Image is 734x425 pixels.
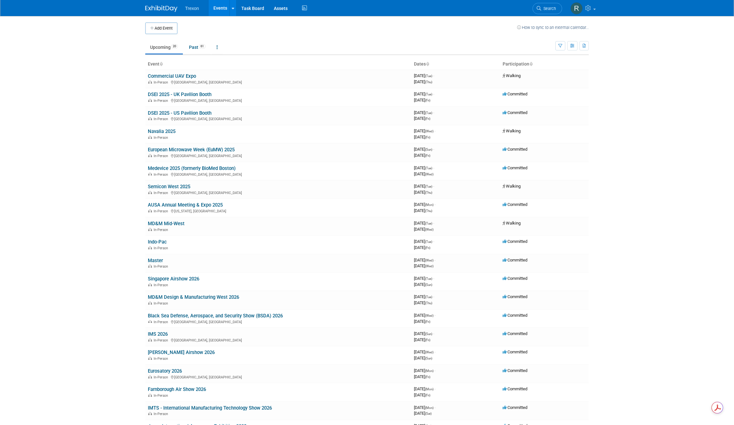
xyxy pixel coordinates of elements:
[148,172,409,177] div: [GEOGRAPHIC_DATA], [GEOGRAPHIC_DATA]
[503,313,527,318] span: Committed
[148,283,152,286] img: In-Person Event
[434,128,435,133] span: -
[148,184,190,190] a: Semicon West 2025
[414,319,430,324] span: [DATE]
[433,147,434,152] span: -
[433,331,434,336] span: -
[148,331,168,337] a: IMS 2026
[533,3,562,14] a: Search
[145,59,411,70] th: Event
[148,221,184,226] a: MD&M Mid-West
[425,80,432,84] span: (Thu)
[434,386,435,391] span: -
[503,276,527,281] span: Committed
[425,406,434,410] span: (Mon)
[425,209,432,213] span: (Thu)
[425,246,430,250] span: (Fri)
[433,239,434,244] span: -
[145,22,177,34] button: Add Event
[503,221,521,226] span: Walking
[154,136,170,140] span: In-Person
[414,337,430,342] span: [DATE]
[503,147,527,152] span: Committed
[503,350,527,354] span: Committed
[148,128,175,134] a: Navalia 2025
[148,99,152,102] img: In-Person Event
[517,25,589,30] a: How to sync to an external calendar...
[148,386,206,392] a: Farnborough Air Show 2026
[148,147,235,153] a: European Microwave Week (EuMW) 2025
[425,387,434,391] span: (Mon)
[425,74,432,78] span: (Tue)
[145,5,177,12] img: ExhibitDay
[414,411,432,416] span: [DATE]
[425,173,434,176] span: (Wed)
[414,245,430,250] span: [DATE]
[414,386,435,391] span: [DATE]
[148,79,409,84] div: [GEOGRAPHIC_DATA], [GEOGRAPHIC_DATA]
[414,147,434,152] span: [DATE]
[154,246,170,250] span: In-Person
[148,98,409,103] div: [GEOGRAPHIC_DATA], [GEOGRAPHIC_DATA]
[425,277,432,280] span: (Tue)
[154,80,170,84] span: In-Person
[148,405,272,411] a: IMTS - International Manufacturing Technology Show 2026
[148,258,163,263] a: Master
[425,228,434,231] span: (Wed)
[433,92,434,96] span: -
[434,350,435,354] span: -
[414,172,434,176] span: [DATE]
[154,117,170,121] span: In-Person
[148,375,152,378] img: In-Person Event
[425,394,430,397] span: (Fri)
[414,300,432,305] span: [DATE]
[434,405,435,410] span: -
[185,6,199,11] span: Trexon
[148,374,409,379] div: [GEOGRAPHIC_DATA], [GEOGRAPHIC_DATA]
[414,263,434,268] span: [DATE]
[433,110,434,115] span: -
[148,264,152,268] img: In-Person Event
[425,93,432,96] span: (Tue)
[414,294,434,299] span: [DATE]
[503,331,527,336] span: Committed
[414,208,432,213] span: [DATE]
[433,276,434,281] span: -
[425,259,434,262] span: (Wed)
[148,294,239,300] a: MD&M Design & Manufacturing West 2026
[425,117,430,120] span: (Fri)
[154,357,170,361] span: In-Person
[425,357,432,360] span: (Sun)
[414,374,430,379] span: [DATE]
[148,320,152,323] img: In-Person Event
[503,405,527,410] span: Committed
[414,202,435,207] span: [DATE]
[148,368,182,374] a: Eurosatory 2026
[434,368,435,373] span: -
[425,295,432,299] span: (Tue)
[199,44,206,49] span: 61
[414,110,434,115] span: [DATE]
[148,228,152,231] img: In-Person Event
[154,99,170,103] span: In-Person
[148,117,152,120] img: In-Person Event
[425,375,430,379] span: (Fri)
[148,239,167,245] a: Indo-Pac
[414,405,435,410] span: [DATE]
[154,154,170,158] span: In-Person
[148,357,152,360] img: In-Person Event
[171,44,178,49] span: 20
[414,350,435,354] span: [DATE]
[148,350,215,355] a: [PERSON_NAME] Airshow 2026
[433,165,434,170] span: -
[503,110,527,115] span: Committed
[500,59,589,70] th: Participation
[434,202,435,207] span: -
[541,6,556,11] span: Search
[148,209,152,212] img: In-Person Event
[414,98,430,102] span: [DATE]
[503,294,527,299] span: Committed
[425,240,432,243] span: (Tue)
[414,116,430,121] span: [DATE]
[148,202,223,208] a: AUSA Annual Meeting & Expo 2025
